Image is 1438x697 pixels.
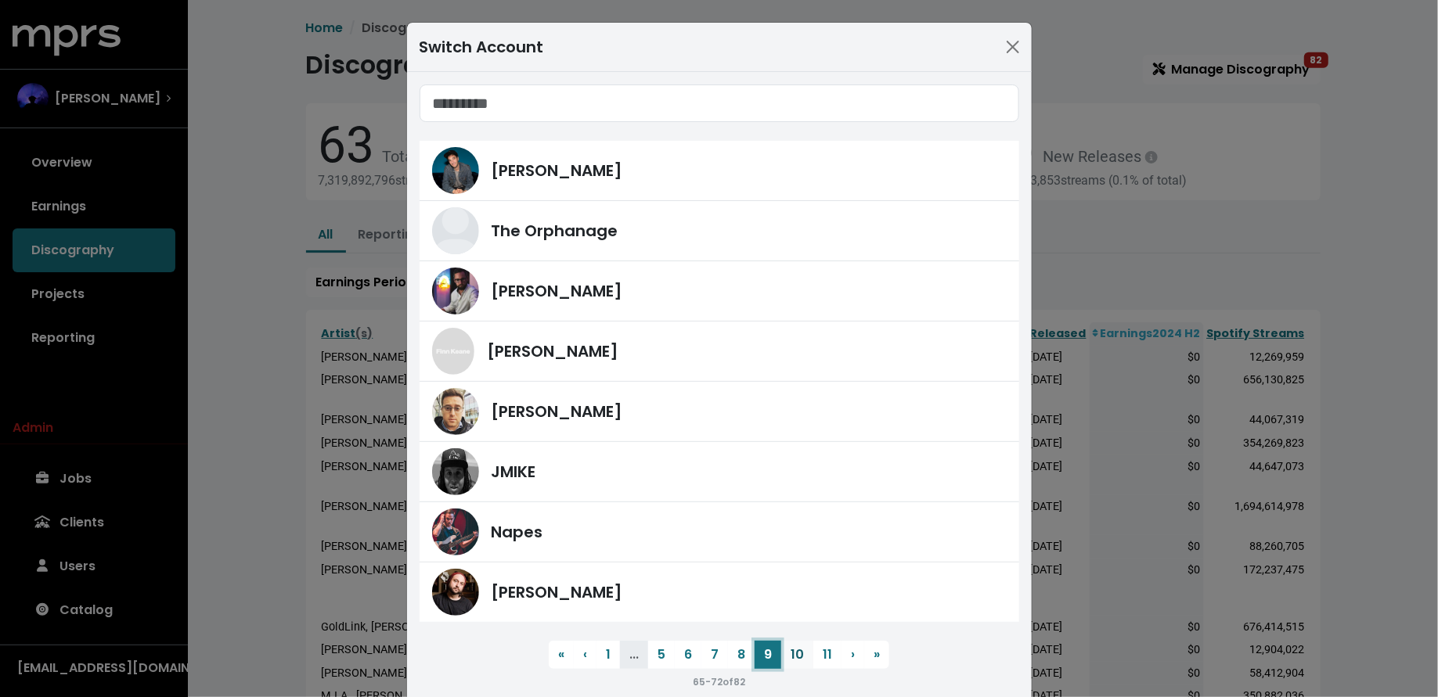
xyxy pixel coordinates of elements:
span: [PERSON_NAME] [492,580,623,604]
img: Steven Solomon [432,569,479,616]
button: 11 [813,641,842,669]
span: [PERSON_NAME] [487,340,618,363]
img: JMIKE [432,448,479,495]
button: Close [1000,34,1025,59]
img: Mitch McCarthy [432,268,479,314]
a: Finn Keane[PERSON_NAME] [420,322,1019,382]
button: 7 [701,641,728,669]
a: Scott Effman[PERSON_NAME] [420,382,1019,442]
span: Napes [492,520,543,544]
span: » [874,645,880,663]
img: Scott Effman [432,388,479,435]
button: 8 [728,641,755,669]
span: ‹ [583,645,587,663]
img: The Orphanage [432,207,479,254]
span: [PERSON_NAME] [492,400,623,423]
a: Mitch McCarthy[PERSON_NAME] [420,261,1019,322]
img: Napes [432,508,479,555]
img: Scott Harris [432,147,479,194]
span: › [851,645,855,663]
img: Finn Keane [432,328,474,375]
button: 10 [781,641,813,669]
a: The OrphanageThe Orphanage [420,201,1019,261]
span: The Orphanage [492,219,618,243]
span: JMIKE [492,460,536,483]
span: [PERSON_NAME] [492,159,623,182]
button: 1 [596,641,620,669]
button: 5 [648,641,675,669]
button: 9 [755,641,781,669]
input: Search accounts [420,84,1019,122]
a: NapesNapes [420,502,1019,562]
a: Scott Harris[PERSON_NAME] [420,141,1019,201]
div: Switch Account [420,35,544,59]
button: 6 [675,641,701,669]
span: [PERSON_NAME] [492,279,623,303]
small: 65 - 72 of 82 [693,675,745,688]
span: « [558,645,564,663]
a: Steven Solomon[PERSON_NAME] [420,562,1019,622]
a: JMIKEJMIKE [420,442,1019,502]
